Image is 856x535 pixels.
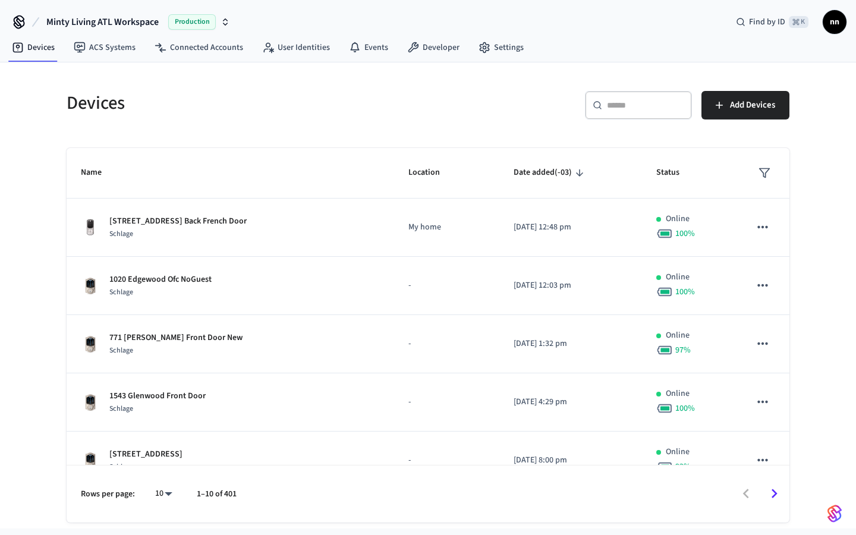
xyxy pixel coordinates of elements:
h5: Devices [67,91,421,115]
span: Schlage [109,462,133,472]
span: Schlage [109,345,133,355]
span: 100 % [675,402,695,414]
a: Developer [398,37,469,58]
span: Location [408,163,455,182]
p: [DATE] 12:03 pm [514,279,628,292]
span: Schlage [109,229,133,239]
p: Rows per page: [81,488,135,501]
p: [DATE] 4:29 pm [514,396,628,408]
p: - [408,454,485,467]
p: [STREET_ADDRESS] Back French Door [109,215,247,228]
p: [DATE] 8:00 pm [514,454,628,467]
p: 1020 Edgewood Ofc NoGuest [109,273,212,286]
a: User Identities [253,37,339,58]
button: Go to next page [760,480,788,508]
div: Find by ID⌘ K [726,11,818,33]
a: Settings [469,37,533,58]
span: Name [81,163,117,182]
span: ⌘ K [789,16,808,28]
img: Schlage Sense Smart Deadbolt with Camelot Trim, Front [81,393,100,412]
span: Add Devices [730,97,775,113]
img: Schlage Sense Smart Deadbolt with Camelot Trim, Front [81,451,100,470]
img: SeamLogoGradient.69752ec5.svg [827,504,842,523]
span: Minty Living ATL Workspace [46,15,159,29]
span: 97 % [675,344,691,356]
p: My home [408,221,485,234]
span: 100 % [675,286,695,298]
p: [DATE] 1:32 pm [514,338,628,350]
p: [DATE] 12:48 pm [514,221,628,234]
div: 10 [149,485,178,502]
span: nn [824,11,845,33]
a: Connected Accounts [145,37,253,58]
a: ACS Systems [64,37,145,58]
span: Status [656,163,695,182]
span: Date added(-03) [514,163,587,182]
p: - [408,338,485,350]
a: Events [339,37,398,58]
p: 1543 Glenwood Front Door [109,390,206,402]
p: Online [666,446,690,458]
p: - [408,396,485,408]
button: nn [823,10,846,34]
p: Online [666,213,690,225]
p: Online [666,271,690,284]
img: Schlage Sense Smart Deadbolt with Camelot Trim, Front [81,276,100,295]
a: Devices [2,37,64,58]
span: 92 % [675,461,691,473]
span: Schlage [109,404,133,414]
img: Schlage Sense Smart Deadbolt with Camelot Trim, Front [81,335,100,354]
p: - [408,279,485,292]
span: Find by ID [749,16,785,28]
img: Yale Assure Touchscreen Wifi Smart Lock, Satin Nickel, Front [81,218,100,237]
p: 771 [PERSON_NAME] Front Door New [109,332,243,344]
span: 100 % [675,228,695,240]
button: Add Devices [701,91,789,119]
span: Schlage [109,287,133,297]
p: 1–10 of 401 [197,488,237,501]
p: Online [666,329,690,342]
span: Production [168,14,216,30]
p: [STREET_ADDRESS] [109,448,182,461]
p: Online [666,388,690,400]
